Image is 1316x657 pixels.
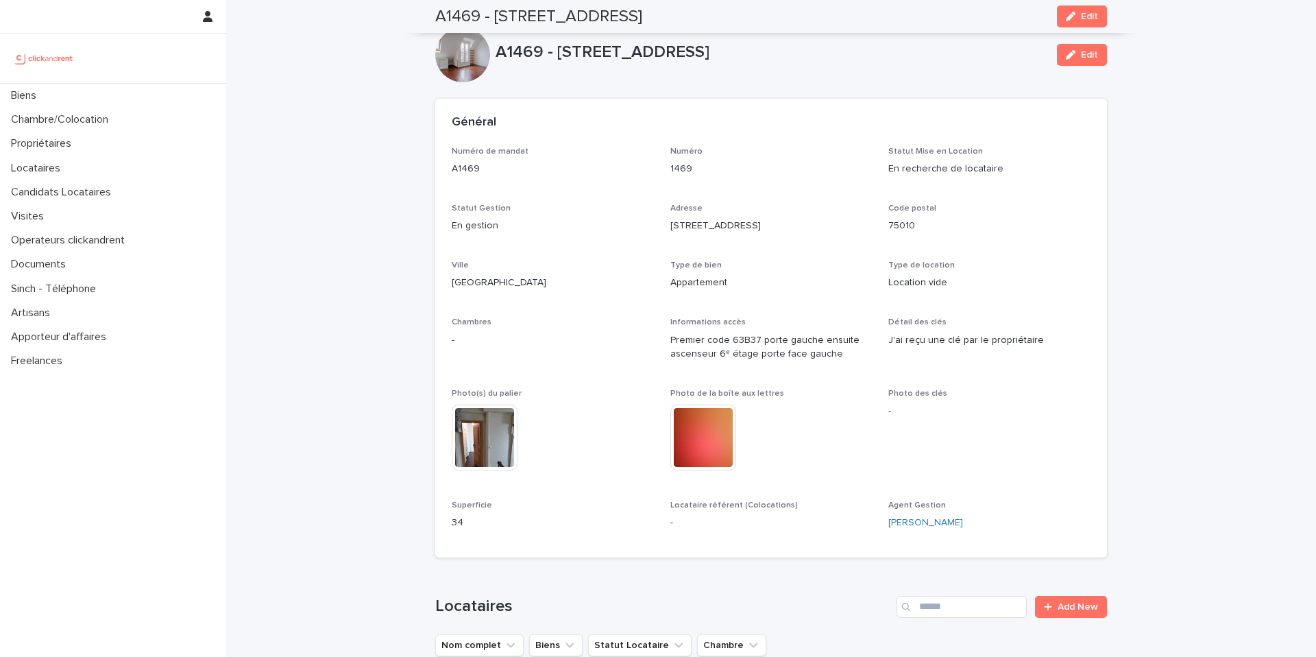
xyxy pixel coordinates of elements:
[529,634,583,656] button: Biens
[11,45,77,72] img: UCB0brd3T0yccxBKYDjQ
[5,89,47,102] p: Biens
[5,162,71,175] p: Locataires
[670,147,703,156] span: Numéro
[888,501,946,510] span: Agent Gestion
[5,210,55,223] p: Visites
[5,234,136,247] p: Operateurs clickandrent
[888,318,947,326] span: Détail des clés
[452,115,496,130] h2: Général
[452,333,654,348] p: -
[670,261,722,270] span: Type de bien
[670,276,873,290] p: Appartement
[888,276,1090,290] p: Location vide
[452,162,654,176] p: A1469
[452,147,528,156] span: Numéro de mandat
[888,390,947,398] span: Photo des clés
[888,147,983,156] span: Statut Mise en Location
[670,390,784,398] span: Photo de la boîte aux lettres
[697,634,766,656] button: Chambre
[5,137,82,150] p: Propriétaires
[888,333,1090,348] p: J'ai reçu une clé par le propriétaire
[5,355,73,368] p: Freelances
[496,43,1046,62] p: A1469 - [STREET_ADDRESS]
[670,333,873,362] p: Premier code 63B37 porte gauche ensuite ascenseur 6ᵉ étage porte face gauche
[888,516,963,530] a: [PERSON_NAME]
[1081,12,1098,21] span: Edit
[452,501,492,510] span: Superficie
[670,162,873,176] p: 1469
[452,204,511,213] span: Statut Gestion
[452,219,654,233] p: En gestion
[1057,44,1107,66] button: Edit
[435,597,891,617] h1: Locataires
[670,516,873,530] p: -
[670,501,798,510] span: Locataire référent (Colocations)
[888,204,936,213] span: Code postal
[888,219,1090,233] p: 75010
[1058,602,1098,612] span: Add New
[1057,5,1107,27] button: Edit
[5,283,107,296] p: Sinch - Téléphone
[670,318,746,326] span: Informations accès
[452,318,491,326] span: Chambres
[5,331,117,344] p: Apporteur d'affaires
[435,7,642,27] h2: A1469 - [STREET_ADDRESS]
[897,596,1027,618] input: Search
[888,162,1090,176] p: En recherche de locataire
[670,204,703,213] span: Adresse
[5,307,61,320] p: Artisans
[452,390,522,398] span: Photo(s) du palier
[588,634,692,656] button: Statut Locataire
[452,276,654,290] p: [GEOGRAPHIC_DATA]
[1035,596,1107,618] a: Add New
[5,113,119,126] p: Chambre/Colocation
[435,634,524,656] button: Nom complet
[670,219,873,233] p: [STREET_ADDRESS]
[452,261,469,270] span: Ville
[452,516,654,530] p: 34
[5,258,77,271] p: Documents
[1081,50,1098,60] span: Edit
[888,261,955,270] span: Type de location
[888,405,1090,419] p: -
[5,186,122,199] p: Candidats Locataires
